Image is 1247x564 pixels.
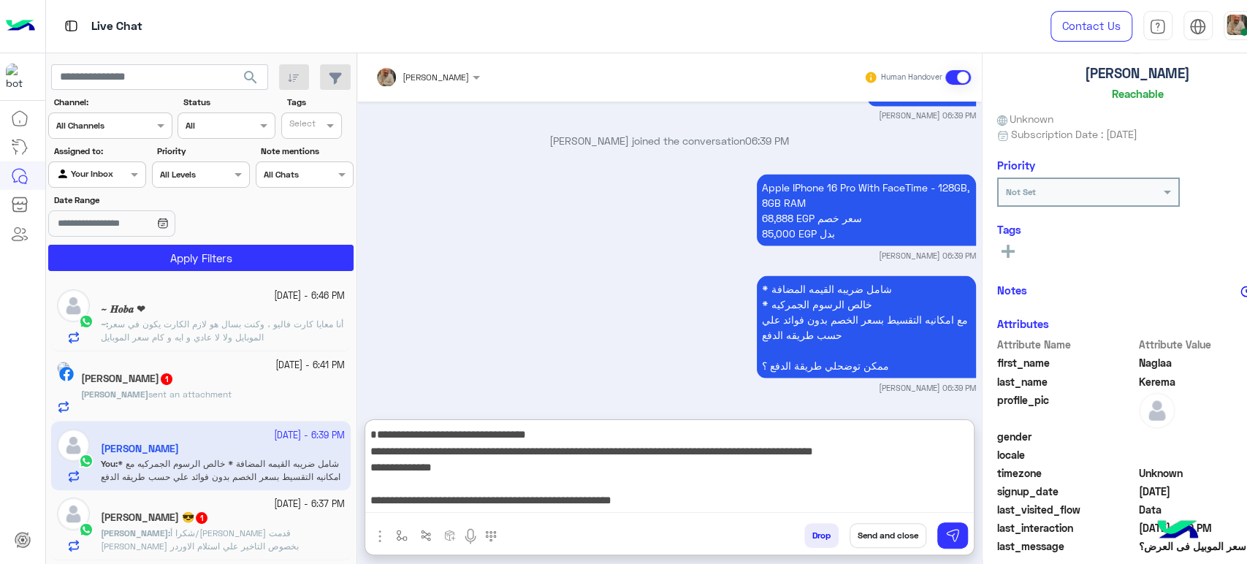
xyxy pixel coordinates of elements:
[997,392,1137,426] span: profile_pic
[879,381,976,393] small: [PERSON_NAME] 06:39 PM
[101,527,299,552] span: شكرا أ/عمر انا قدمت شكوي بخصوص التاخير علي استلام الاوردر
[997,355,1137,370] span: first_name
[101,319,343,343] span: أنا معايا كارت فاليو ، وكنت بسال هو لازم الكارت يكون في سعر الموبايل ولا لا عادي و ايه و كام سعر ...
[997,520,1137,536] span: last_interaction
[275,359,345,373] small: [DATE] - 6:41 PM
[997,374,1137,389] span: last_name
[997,429,1137,444] span: gender
[54,194,248,207] label: Date Range
[389,523,413,547] button: select flow
[54,145,145,158] label: Assigned to:
[1149,18,1166,35] img: tab
[945,528,960,543] img: send message
[881,72,942,83] small: Human Handover
[1227,15,1247,35] img: userImage
[57,289,90,322] img: defaultAdmin.png
[850,523,926,548] button: Send and close
[287,117,316,134] div: Select
[286,96,351,109] label: Tags
[101,527,168,538] span: [PERSON_NAME]
[997,465,1137,481] span: timezone
[757,275,976,378] p: 18/9/2025, 6:39 PM
[101,511,209,524] h5: Abdul Rahman Elkady 😎
[261,145,351,158] label: Note mentions
[101,527,170,538] b: :
[413,523,438,547] button: Trigger scenario
[879,249,976,261] small: [PERSON_NAME] 06:39 PM
[745,134,789,146] span: 06:39 PM
[183,96,274,109] label: Status
[161,373,172,385] span: 1
[6,64,32,90] img: 1403182699927242
[403,72,469,83] span: [PERSON_NAME]
[438,523,462,547] button: create order
[79,314,94,329] img: WhatsApp
[371,527,389,545] img: send attachment
[148,389,232,400] span: sent an attachment
[396,530,408,541] img: select flow
[879,110,976,121] small: [PERSON_NAME] 06:39 PM
[81,389,148,400] span: [PERSON_NAME]
[48,245,354,271] button: Apply Filters
[997,283,1027,297] h6: Notes
[274,289,345,303] small: [DATE] - 6:46 PM
[997,317,1049,330] h6: Attributes
[91,17,142,37] p: Live Chat
[1050,11,1132,42] a: Contact Us
[1112,87,1164,100] h6: Reachable
[1143,11,1172,42] a: tab
[57,498,90,530] img: defaultAdmin.png
[196,512,207,524] span: 1
[81,373,174,385] h5: Ahmed Said
[997,111,1054,126] span: Unknown
[6,11,35,42] img: Logo
[54,96,171,109] label: Channel:
[157,145,248,158] label: Priority
[233,64,269,96] button: search
[485,530,497,542] img: make a call
[997,159,1035,172] h6: Priority
[274,498,345,511] small: [DATE] - 6:37 PM
[57,362,70,375] img: picture
[1085,65,1190,82] h5: [PERSON_NAME]
[997,538,1137,554] span: last_message
[362,132,976,148] p: [PERSON_NAME] joined the conversation
[101,319,108,329] b: :
[1152,506,1203,557] img: hulul-logo.png
[997,447,1137,462] span: locale
[101,319,106,329] span: ~
[1139,392,1175,429] img: defaultAdmin.png
[997,337,1137,352] span: Attribute Name
[444,530,456,541] img: create order
[1006,186,1036,197] b: Not Set
[242,69,259,86] span: search
[101,303,145,316] h5: ~ 𝑯𝒐𝒃𝒂 ❤︎︎
[997,502,1137,517] span: last_visited_flow
[804,523,839,548] button: Drop
[462,527,479,545] img: send voice note
[997,484,1137,499] span: signup_date
[757,174,976,245] p: 18/9/2025, 6:39 PM
[79,522,94,537] img: WhatsApp
[62,17,80,35] img: tab
[1189,18,1206,35] img: tab
[1011,126,1137,142] span: Subscription Date : [DATE]
[420,530,432,541] img: Trigger scenario
[59,367,74,381] img: Facebook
